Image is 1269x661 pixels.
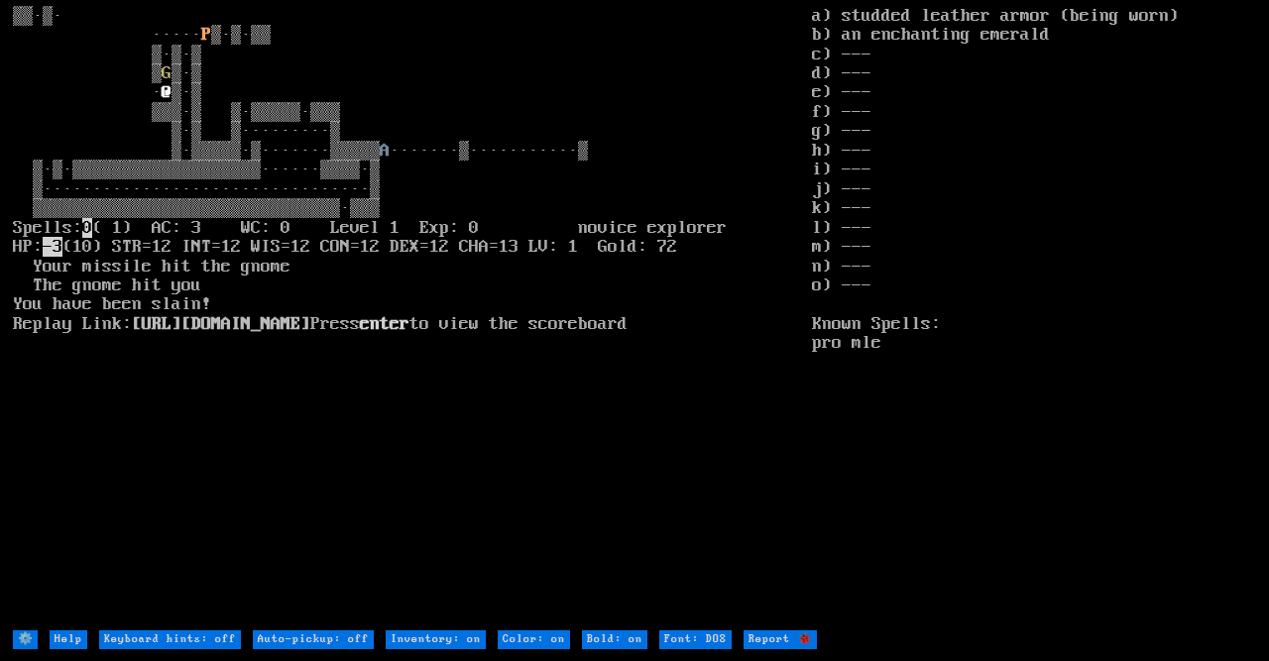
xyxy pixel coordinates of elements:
a: [URL][DOMAIN_NAME] [132,314,310,334]
font: P [201,25,211,45]
font: A [380,141,390,161]
b: enter [360,314,409,334]
input: Keyboard hints: off [99,630,241,649]
input: Inventory: on [386,630,486,649]
mark: 0 [82,218,92,238]
input: Bold: on [582,630,647,649]
input: Font: DOS [659,630,732,649]
mark: -3 [43,237,62,257]
input: Auto-pickup: off [253,630,374,649]
input: Report 🐞 [744,630,817,649]
stats: a) studded leather armor (being worn) b) an enchanting emerald c) --- d) --- e) --- f) --- g) ---... [812,7,1256,628]
input: Color: on [498,630,570,649]
input: ⚙️ [13,630,38,649]
font: @ [162,82,172,102]
larn: ▒▒·▒· ····· ▒·▒·▒▒ ▒·▒·▒ ▒ ▒·▒ · ▒·▒ ▒▒▒·▒ ▒·▒▒▒▒▒·▒▒▒ ▒·▒ ▒·········▒ ▒·▒▒▒▒▒·▒·······▒▒▒▒▒ ····... [13,7,812,628]
input: Help [50,630,87,649]
font: G [162,63,172,83]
